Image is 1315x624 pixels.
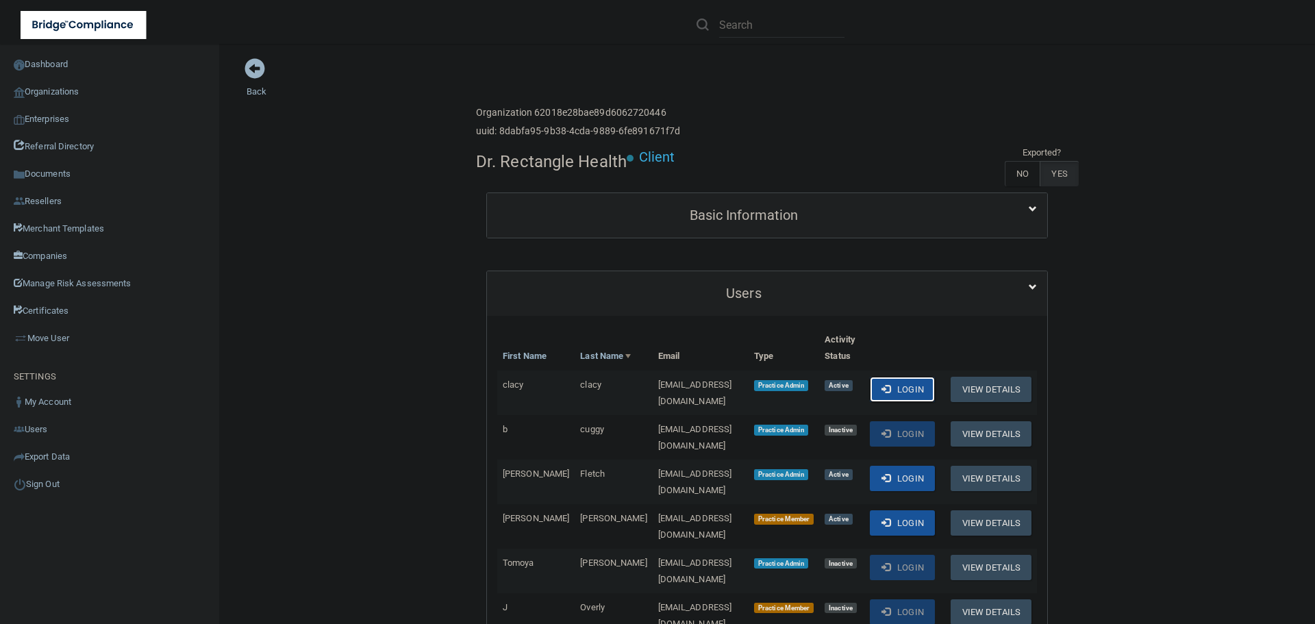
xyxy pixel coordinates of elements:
span: cuggy [580,424,604,434]
th: Email [653,326,749,371]
th: Activity Status [819,326,864,371]
span: clacy [580,379,601,390]
span: Inactive [825,603,857,614]
span: [EMAIL_ADDRESS][DOMAIN_NAME] [658,469,732,495]
button: Login [870,466,935,491]
button: View Details [951,510,1031,536]
span: Practice Admin [754,380,808,391]
img: icon-documents.8dae5593.png [14,169,25,180]
img: ic_dashboard_dark.d01f4a41.png [14,60,25,71]
button: Login [870,510,935,536]
img: icon-users.e205127d.png [14,424,25,435]
span: [PERSON_NAME] [503,513,569,523]
button: Login [870,377,935,402]
button: Login [870,555,935,580]
h4: Dr. Rectangle Health [476,153,627,171]
span: b [503,424,508,434]
img: ic_reseller.de258add.png [14,196,25,207]
img: ic-search.3b580494.png [697,18,709,31]
label: NO [1005,161,1040,186]
span: Practice Admin [754,558,808,569]
label: SETTINGS [14,369,56,385]
th: Type [749,326,819,371]
span: [PERSON_NAME] [580,558,647,568]
button: View Details [951,377,1031,402]
a: Users [497,278,1037,309]
span: [EMAIL_ADDRESS][DOMAIN_NAME] [658,379,732,406]
img: organization-icon.f8decf85.png [14,87,25,98]
button: View Details [951,421,1031,447]
img: icon-export.b9366987.png [14,451,25,462]
a: First Name [503,348,547,364]
img: ic_user_dark.df1a06c3.png [14,397,25,408]
span: Overly [580,602,605,612]
span: Active [825,469,852,480]
label: YES [1040,161,1078,186]
span: [PERSON_NAME] [580,513,647,523]
span: Active [825,380,852,391]
a: Back [247,70,266,97]
td: Exported? [1005,145,1079,161]
img: briefcase.64adab9b.png [14,332,27,345]
span: [EMAIL_ADDRESS][DOMAIN_NAME] [658,513,732,540]
a: Basic Information [497,200,1037,231]
h5: Users [497,286,990,301]
img: bridge_compliance_login_screen.278c3ca4.svg [21,11,147,39]
img: enterprise.0d942306.png [14,115,25,125]
input: Search [719,12,844,38]
p: Client [639,145,675,170]
span: [PERSON_NAME] [503,469,569,479]
span: [EMAIL_ADDRESS][DOMAIN_NAME] [658,558,732,584]
button: Login [870,421,935,447]
button: View Details [951,555,1031,580]
h5: Basic Information [497,208,990,223]
span: Active [825,514,852,525]
span: Inactive [825,558,857,569]
span: Practice Member [754,603,814,614]
span: Inactive [825,425,857,436]
a: Last Name [580,348,631,364]
span: Practice Admin [754,469,808,480]
span: clacy [503,379,524,390]
span: Practice Admin [754,425,808,436]
h6: uuid: 8dabfa95-9b38-4cda-9889-6fe891671f7d [476,126,680,136]
span: Fletch [580,469,605,479]
span: [EMAIL_ADDRESS][DOMAIN_NAME] [658,424,732,451]
img: ic_power_dark.7ecde6b1.png [14,478,26,490]
h6: Organization 62018e28bae89d6062720446 [476,108,680,118]
button: View Details [951,466,1031,491]
span: Practice Member [754,514,814,525]
span: J [503,602,508,612]
span: Tomoya [503,558,534,568]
